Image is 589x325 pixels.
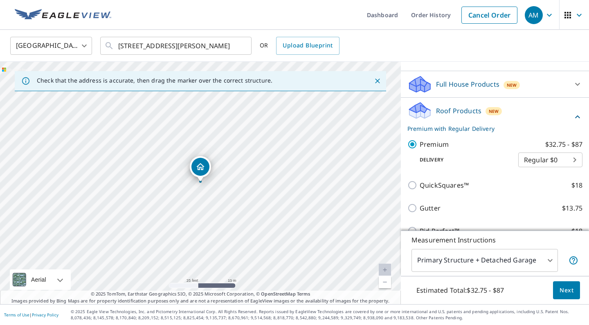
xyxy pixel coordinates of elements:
[407,101,582,133] div: Roof ProductsNewPremium with Regular Delivery
[10,34,92,57] div: [GEOGRAPHIC_DATA]
[507,82,517,88] span: New
[379,276,391,288] a: Current Level 20, Zoom Out
[190,156,211,182] div: Dropped pin, building 1, Residential property, 2960 N Downer Ave Milwaukee, WI 53211
[4,312,58,317] p: |
[407,124,573,133] p: Premium with Regular Delivery
[518,148,582,171] div: Regular $0
[276,37,339,55] a: Upload Blueprint
[420,180,469,190] p: QuickSquares™
[261,291,295,297] a: OpenStreetMap
[571,226,582,236] p: $18
[411,249,558,272] div: Primary Structure + Detached Garage
[407,74,582,94] div: Full House ProductsNew
[29,269,49,290] div: Aerial
[379,264,391,276] a: Current Level 20, Zoom In Disabled
[37,77,272,84] p: Check that the address is accurate, then drag the marker over the correct structure.
[489,108,499,114] span: New
[10,269,71,290] div: Aerial
[410,281,510,299] p: Estimated Total: $32.75 - $87
[571,180,582,190] p: $18
[71,309,585,321] p: © 2025 Eagle View Technologies, Inc. and Pictometry International Corp. All Rights Reserved. Repo...
[411,235,578,245] p: Measurement Instructions
[420,203,441,213] p: Gutter
[283,40,333,51] span: Upload Blueprint
[420,226,459,236] p: Bid Perfect™
[562,203,582,213] p: $13.75
[545,139,582,149] p: $32.75 - $87
[118,34,235,57] input: Search by address or latitude-longitude
[297,291,310,297] a: Terms
[420,139,449,149] p: Premium
[91,291,310,298] span: © 2025 TomTom, Earthstar Geographics SIO, © 2025 Microsoft Corporation, ©
[461,7,517,24] a: Cancel Order
[4,312,29,318] a: Terms of Use
[525,6,543,24] div: AM
[372,76,383,86] button: Close
[260,37,339,55] div: OR
[553,281,580,300] button: Next
[32,312,58,318] a: Privacy Policy
[436,79,499,89] p: Full House Products
[407,156,518,164] p: Delivery
[560,285,573,296] span: Next
[436,106,481,116] p: Roof Products
[15,9,111,21] img: EV Logo
[569,256,578,265] span: Your report will include the primary structure and a detached garage if one exists.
